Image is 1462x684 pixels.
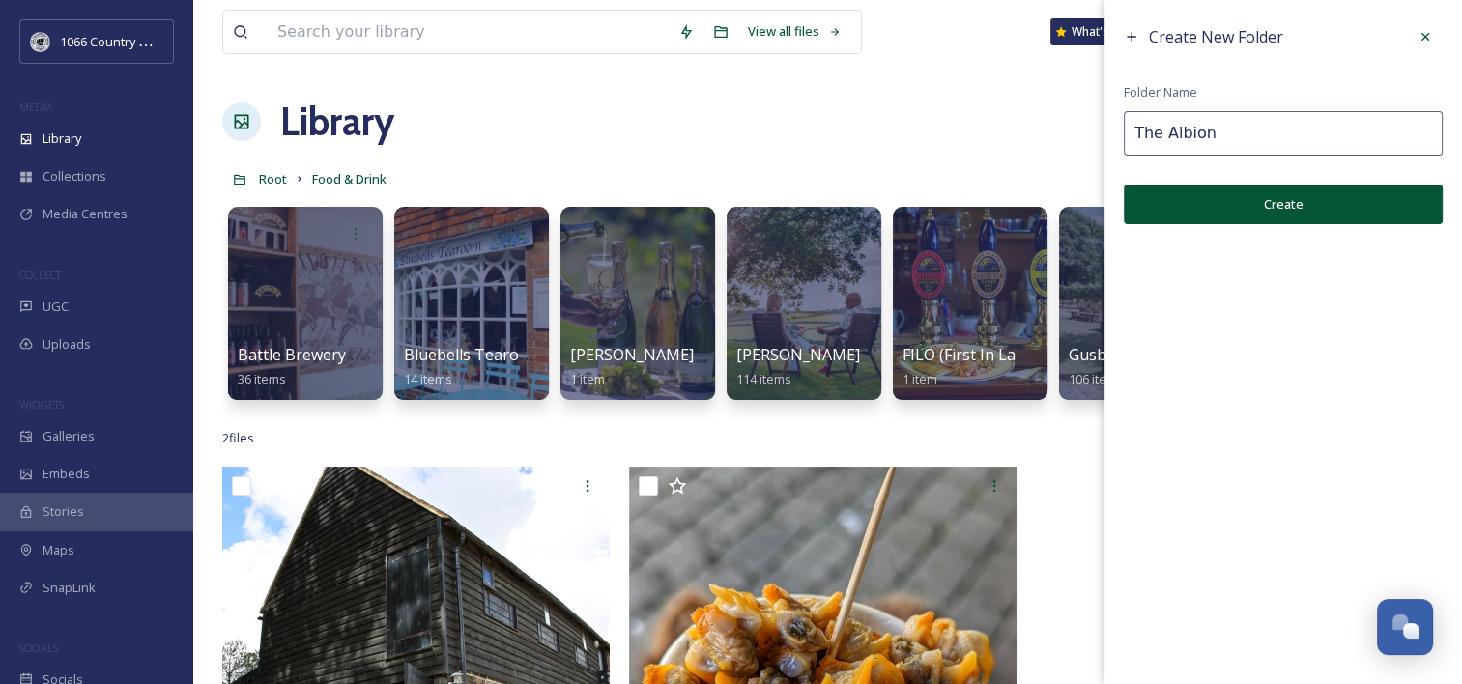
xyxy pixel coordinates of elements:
[1124,185,1443,224] button: Create
[43,298,69,316] span: UGC
[1377,599,1433,655] button: Open Chat
[404,370,452,387] span: 14 items
[738,13,851,50] a: View all files
[1124,111,1443,156] input: Name
[259,167,287,190] a: Root
[570,346,694,387] a: [PERSON_NAME]1 item
[43,335,91,354] span: Uploads
[43,427,95,445] span: Galleries
[238,346,536,387] a: Battle Brewery and [GEOGRAPHIC_DATA]36 items
[222,429,254,447] span: 2 file s
[1050,18,1147,45] a: What's New
[43,167,106,185] span: Collections
[238,344,536,365] span: Battle Brewery and [GEOGRAPHIC_DATA]
[268,11,669,53] input: Search your library
[312,167,387,190] a: Food & Drink
[903,370,937,387] span: 1 item
[903,346,1065,387] a: FILO (First In Last Out)1 item
[43,129,81,148] span: Library
[238,370,286,387] span: 36 items
[570,344,694,365] span: [PERSON_NAME]
[903,344,1065,365] span: FILO (First In Last Out)
[312,170,387,187] span: Food & Drink
[43,541,74,559] span: Maps
[1069,344,1151,365] span: Gusbourne
[19,397,64,412] span: WIDGETS
[736,370,791,387] span: 114 items
[736,344,860,365] span: [PERSON_NAME]
[404,346,542,387] a: Bluebells Tearoom14 items
[43,502,84,521] span: Stories
[31,32,50,51] img: logo_footerstamp.png
[43,465,90,483] span: Embeds
[19,641,58,655] span: SOCIALS
[19,100,53,114] span: MEDIA
[1124,83,1197,101] span: Folder Name
[280,93,394,151] a: Library
[1149,26,1283,47] span: Create New Folder
[570,370,605,387] span: 1 item
[43,205,128,223] span: Media Centres
[1069,346,1151,387] a: Gusbourne106 items
[60,32,196,50] span: 1066 Country Marketing
[736,346,860,387] a: [PERSON_NAME]114 items
[43,579,96,597] span: SnapLink
[1069,370,1124,387] span: 106 items
[19,268,61,282] span: COLLECT
[404,344,542,365] span: Bluebells Tearoom
[259,170,287,187] span: Root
